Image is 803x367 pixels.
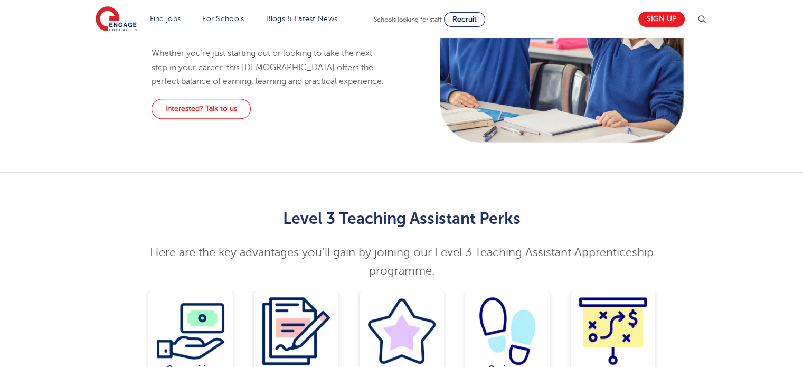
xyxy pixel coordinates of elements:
a: For Schools [202,15,244,23]
a: Sign up [638,12,685,27]
span: Recruit [452,15,477,23]
p: Here are the key advantages you’ll gain by joining our Level 3 Teaching Assistant Apprenticeship ... [143,243,660,280]
a: Blogs & Latest News [266,15,338,23]
a: Interested? Talk to us [152,99,251,119]
strong: Level 3 Teaching Assistant Perks [282,210,520,228]
p: Whether you’re just starting out or looking to take the next step in your career, this [DEMOGRAPH... [152,46,388,88]
a: Recruit [444,12,485,27]
span: Schools looking for staff [374,16,442,23]
img: Engage Education [96,6,137,33]
a: Find jobs [150,15,181,23]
